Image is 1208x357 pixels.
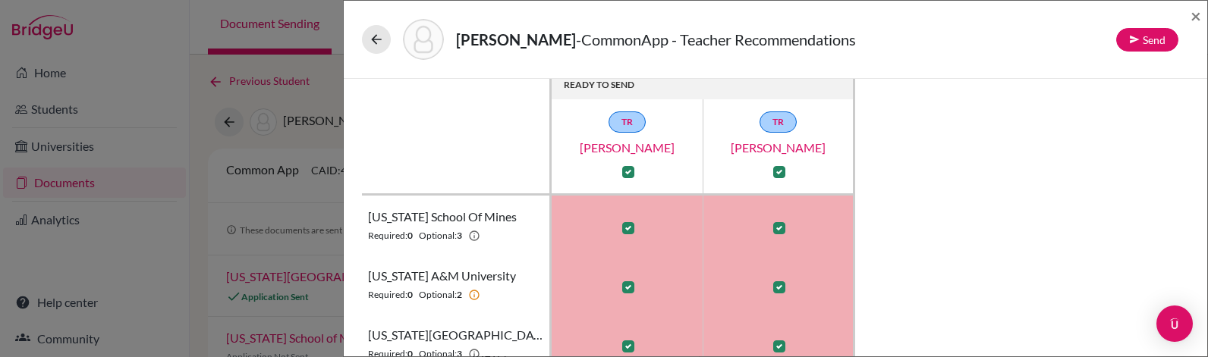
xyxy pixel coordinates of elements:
th: READY TO SEND [552,70,855,99]
b: 3 [457,229,462,243]
b: 0 [407,229,413,243]
span: Optional: [419,229,457,243]
span: Required: [368,229,407,243]
span: [US_STATE] A&M University [368,267,516,285]
span: Required: [368,288,407,302]
b: 2 [457,288,462,302]
span: [US_STATE] School of Mines [368,208,517,226]
b: 0 [407,288,413,302]
span: [US_STATE][GEOGRAPHIC_DATA] [368,326,543,344]
span: × [1191,5,1201,27]
strong: [PERSON_NAME] [456,30,576,49]
span: Optional: [419,288,457,302]
a: [PERSON_NAME] [703,139,854,157]
a: [PERSON_NAME] [552,139,703,157]
a: TR [760,111,797,133]
button: Close [1191,7,1201,25]
a: TR [609,111,646,133]
button: Send [1116,28,1178,52]
span: - CommonApp - Teacher Recommendations [576,30,856,49]
div: Open Intercom Messenger [1156,305,1193,342]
